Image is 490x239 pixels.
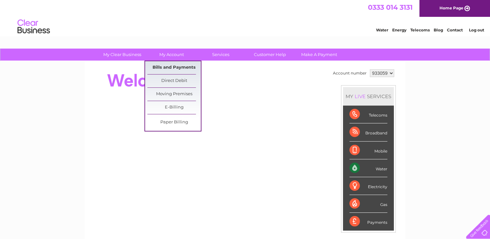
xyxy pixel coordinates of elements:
div: Water [349,159,387,177]
a: E-Billing [147,101,201,114]
td: Account number [331,68,368,79]
a: Water [376,28,388,32]
a: Log out [469,28,484,32]
div: Gas [349,195,387,213]
a: Blog [434,28,443,32]
a: Energy [392,28,406,32]
a: Moving Premises [147,88,201,101]
div: Broadband [349,123,387,141]
a: Services [194,49,247,61]
a: 0333 014 3131 [368,3,413,11]
div: Clear Business is a trading name of Verastar Limited (registered in [GEOGRAPHIC_DATA] No. 3667643... [92,4,398,31]
div: LIVE [353,93,367,99]
div: MY SERVICES [343,87,394,106]
img: logo.png [17,17,50,37]
div: Telecoms [349,106,387,123]
a: Paper Billing [147,116,201,129]
a: My Account [145,49,198,61]
div: Electricity [349,177,387,195]
a: Contact [447,28,463,32]
a: Telecoms [410,28,430,32]
div: Payments [349,213,387,230]
a: Bills and Payments [147,61,201,74]
a: Direct Debit [147,74,201,87]
a: My Clear Business [96,49,149,61]
a: Make A Payment [292,49,346,61]
div: Mobile [349,142,387,159]
a: Customer Help [243,49,297,61]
